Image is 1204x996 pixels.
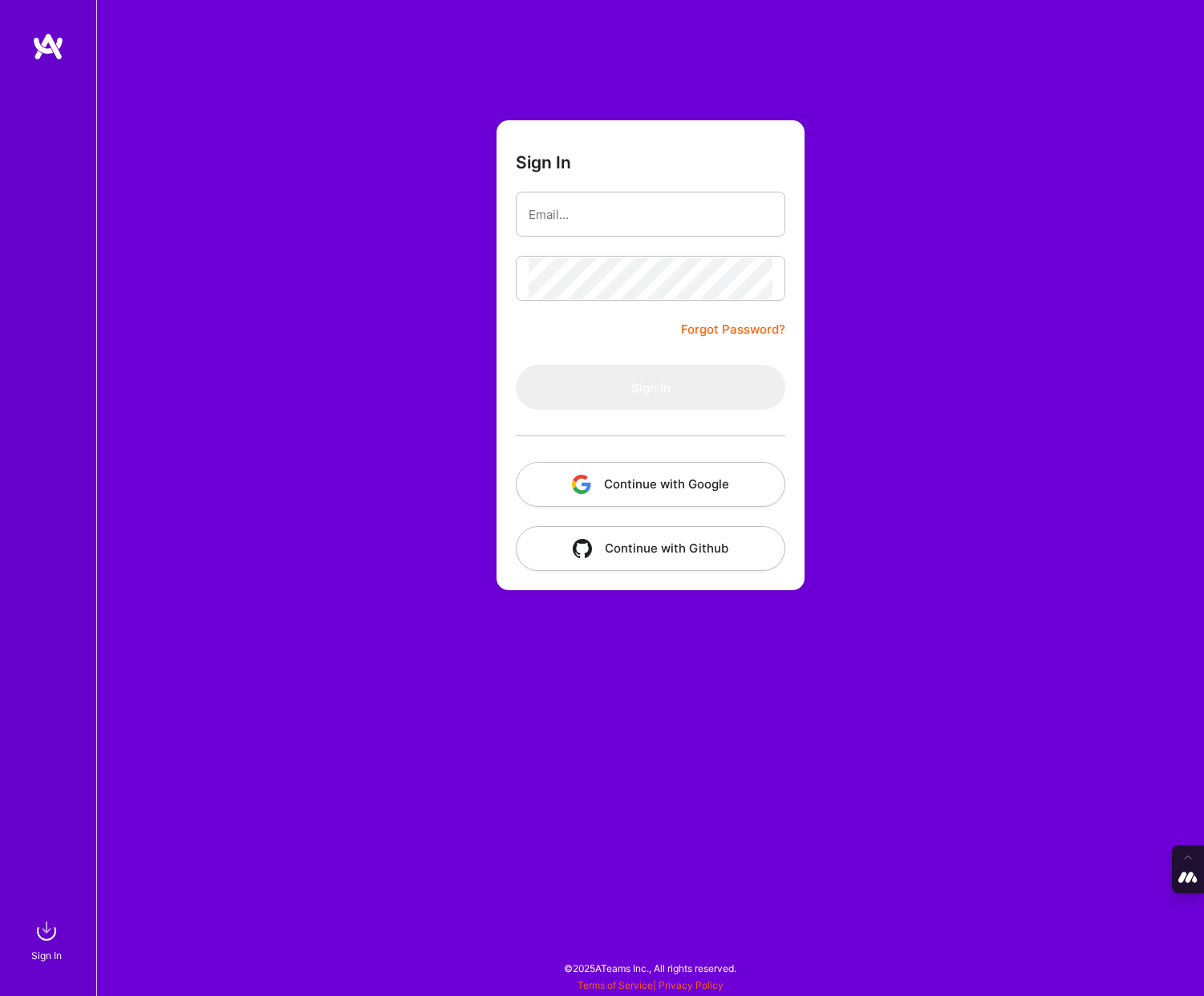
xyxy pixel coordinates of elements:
[516,462,785,507] button: Continue with Google
[529,194,772,235] input: Email...
[578,979,724,991] span: |
[573,539,592,558] img: icon
[659,979,724,991] a: Privacy Policy
[30,915,63,947] img: sign in
[572,475,591,494] img: icon
[96,948,1204,988] div: © 2025 ATeams Inc., All rights reserved.
[516,152,571,172] h3: Sign In
[34,915,63,964] a: sign inSign In
[578,979,653,991] a: Terms of Service
[516,365,785,410] button: Sign In
[681,320,785,339] a: Forgot Password?
[516,526,785,571] button: Continue with Github
[32,32,64,61] img: logo
[31,947,62,964] div: Sign In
